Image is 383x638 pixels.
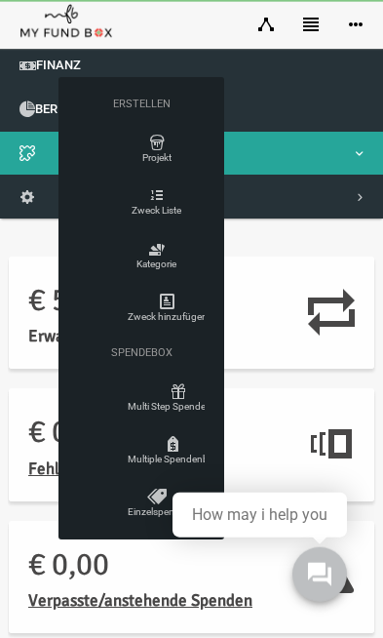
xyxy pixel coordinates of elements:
[78,229,205,281] a: Kategorie
[20,78,157,99] span: Erwartete Spenden
[78,282,205,334] a: Zweck hinzufügen
[192,506,327,524] div: How may i help you
[20,28,281,76] h1: € 50,00
[78,424,205,476] a: Multiple Spendenbox
[276,531,364,618] iframe: Launcher button frame
[78,372,205,423] a: Multi Step Spendenbox
[20,342,245,363] span: Verpasste/anstehende Spenden
[20,293,281,340] h1: € 0,00
[78,176,205,227] a: Zweck Liste
[20,424,281,472] h1: € 0,00
[78,477,205,529] a: Einzelspende
[58,85,224,122] li: Erstellen
[35,101,198,116] span: Berichte herunterladen
[20,160,281,208] h1: € 0,00
[20,211,207,231] span: Fehlgeschlagene Spenden
[78,123,205,175] a: Projekt
[58,336,224,371] li: SpendeBox
[20,608,141,627] span: Brutto-Spenden
[20,474,179,495] span: Prognose (Okt. - 2025)
[36,58,81,72] span: Finanz
[20,556,347,604] h1: € 50,00
[19,3,113,42] img: whiteMFB.png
